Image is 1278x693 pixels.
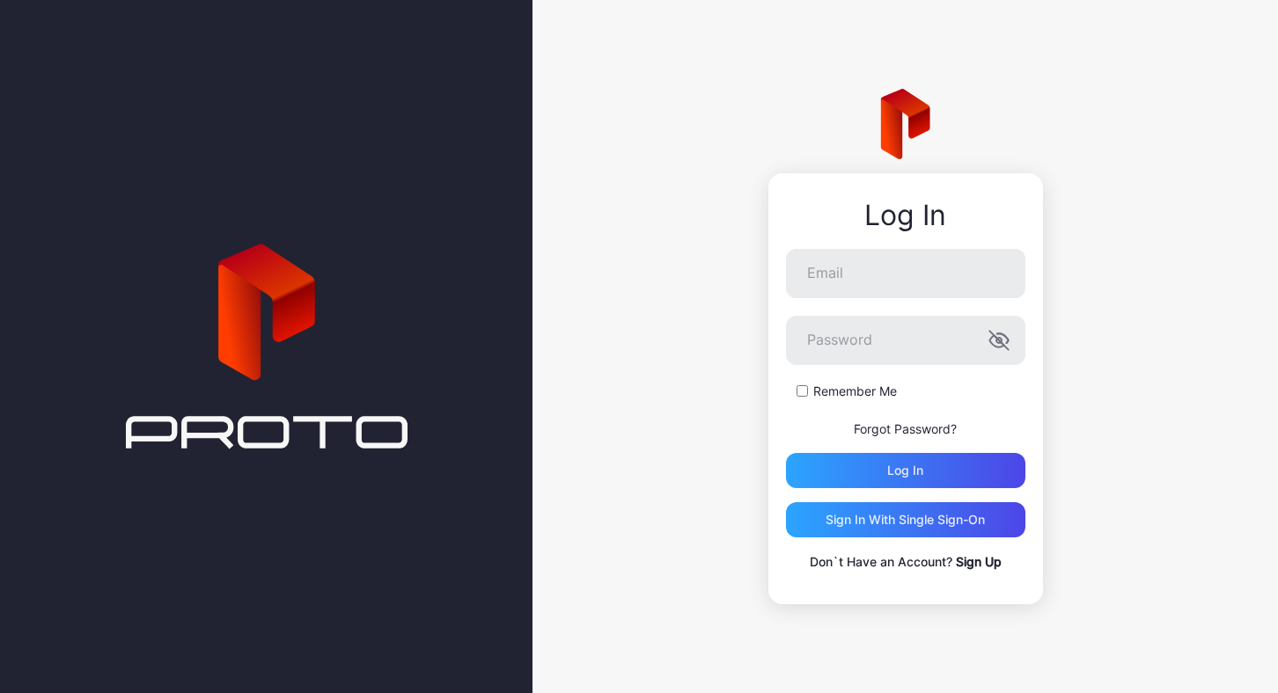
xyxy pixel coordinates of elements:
[786,453,1025,488] button: Log in
[786,502,1025,537] button: Sign in With Single Sign-On
[854,421,957,436] a: Forgot Password?
[786,200,1025,231] div: Log In
[786,249,1025,298] input: Email
[988,330,1010,351] button: Password
[786,316,1025,365] input: Password
[813,383,897,400] label: Remember Me
[887,463,923,478] div: Log in
[826,513,985,527] div: Sign in With Single Sign-On
[956,554,1002,569] a: Sign Up
[786,551,1025,573] p: Don`t Have an Account?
